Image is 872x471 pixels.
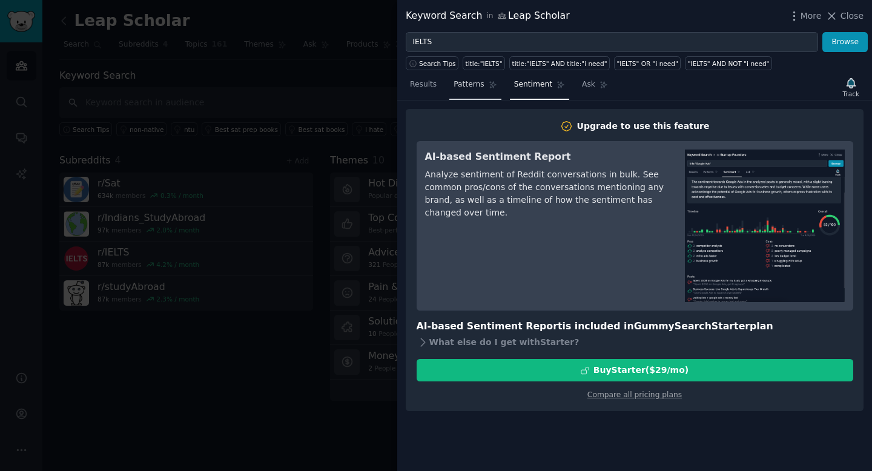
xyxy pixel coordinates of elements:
span: Close [841,10,864,22]
span: More [801,10,822,22]
img: AI-based Sentiment Report [685,150,845,302]
div: Analyze sentiment of Reddit conversations in bulk. See common pros/cons of the conversations ment... [425,168,668,219]
a: Results [406,75,441,100]
span: Ask [582,79,595,90]
span: in [486,11,493,22]
a: Sentiment [510,75,569,100]
button: BuyStarter($29/mo) [417,359,853,381]
a: "IELTS" OR "i need" [614,56,681,70]
div: title:"IELTS" [466,59,503,68]
span: GummySearch Starter [634,320,750,332]
a: title:"IELTS" [463,56,505,70]
h3: AI-based Sentiment Report [425,150,668,165]
button: More [788,10,822,22]
span: Patterns [454,79,484,90]
div: Buy Starter ($ 29 /mo ) [593,364,689,377]
a: title:"IELTS" AND title:"i need" [509,56,610,70]
div: Keyword Search Leap Scholar [406,8,570,24]
a: Patterns [449,75,501,100]
div: Upgrade to use this feature [577,120,710,133]
span: Results [410,79,437,90]
div: "IELTS" AND NOT "i need" [688,59,770,68]
button: Browse [822,32,868,53]
h3: AI-based Sentiment Report is included in plan [417,319,853,334]
button: Track [839,74,864,100]
input: Try a keyword related to your business [406,32,818,53]
button: Close [825,10,864,22]
a: Ask [578,75,612,100]
span: Search Tips [419,59,456,68]
a: "IELTS" AND NOT "i need" [685,56,772,70]
div: Track [843,90,859,98]
button: Search Tips [406,56,458,70]
div: "IELTS" OR "i need" [616,59,678,68]
div: What else do I get with Starter ? [417,334,853,351]
div: title:"IELTS" AND title:"i need" [512,59,607,68]
span: Sentiment [514,79,552,90]
a: Compare all pricing plans [587,390,682,399]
